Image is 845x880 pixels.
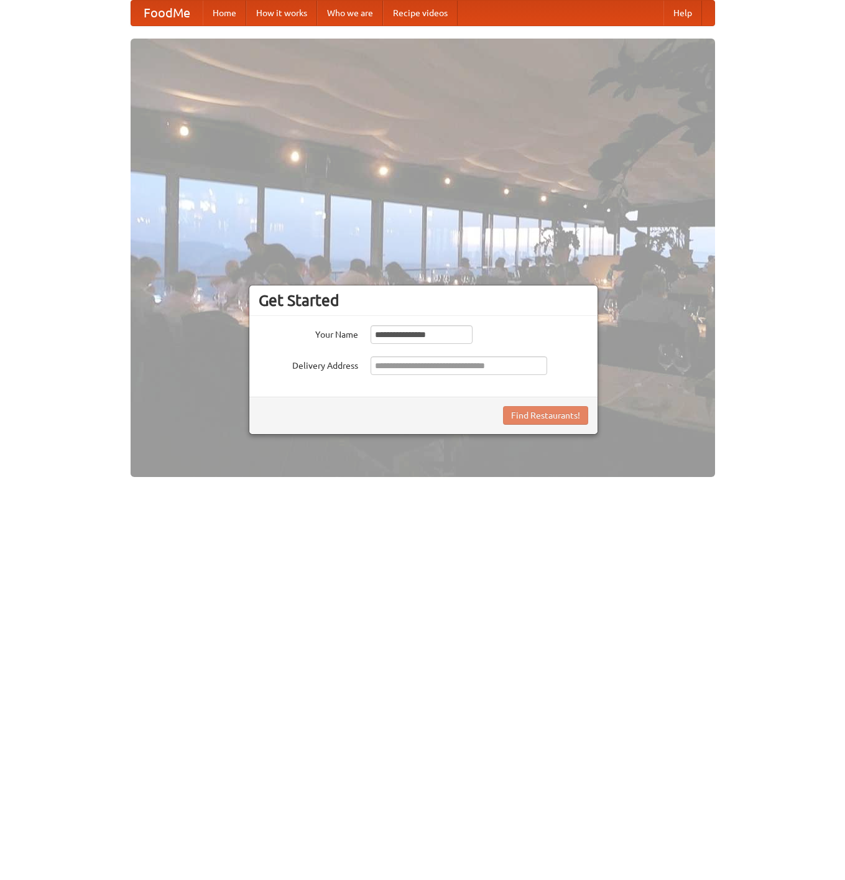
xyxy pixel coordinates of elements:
[259,325,358,341] label: Your Name
[259,291,588,310] h3: Get Started
[203,1,246,25] a: Home
[317,1,383,25] a: Who we are
[383,1,458,25] a: Recipe videos
[131,1,203,25] a: FoodMe
[663,1,702,25] a: Help
[259,356,358,372] label: Delivery Address
[503,406,588,425] button: Find Restaurants!
[246,1,317,25] a: How it works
